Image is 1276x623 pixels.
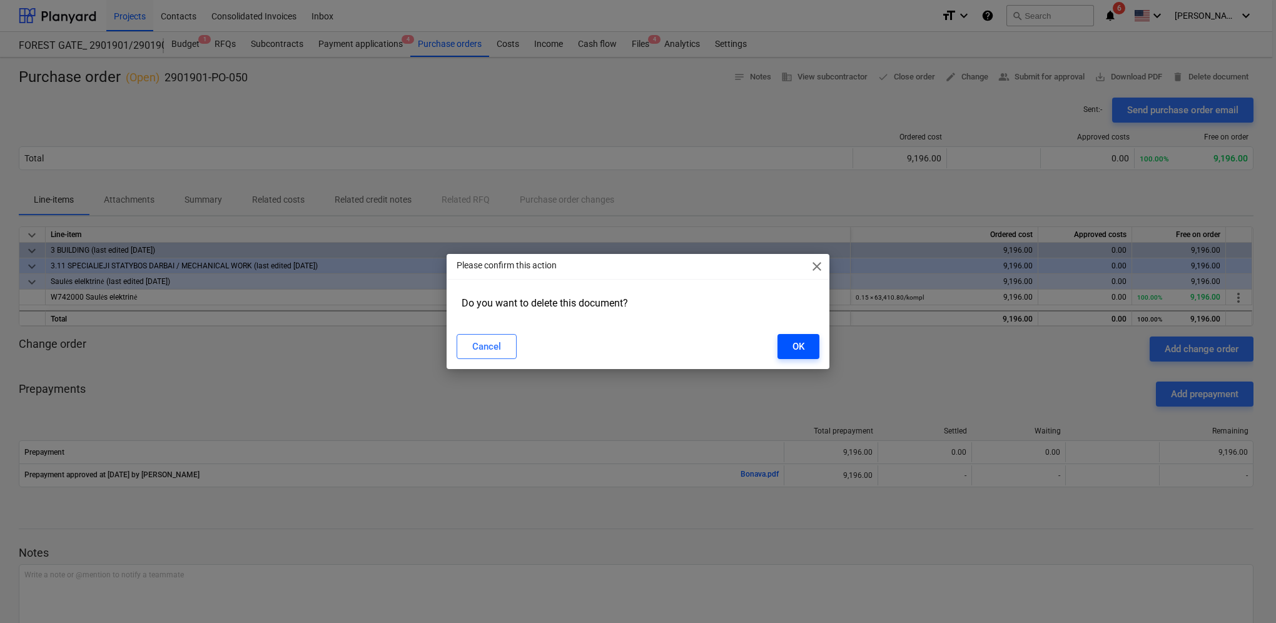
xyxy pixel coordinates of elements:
[792,338,804,355] div: OK
[1213,563,1276,623] iframe: Chat Widget
[457,259,557,272] p: Please confirm this action
[457,334,517,359] button: Cancel
[809,259,824,274] span: close
[777,334,819,359] button: OK
[472,338,501,355] div: Cancel
[457,292,819,314] div: Do you want to delete this document?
